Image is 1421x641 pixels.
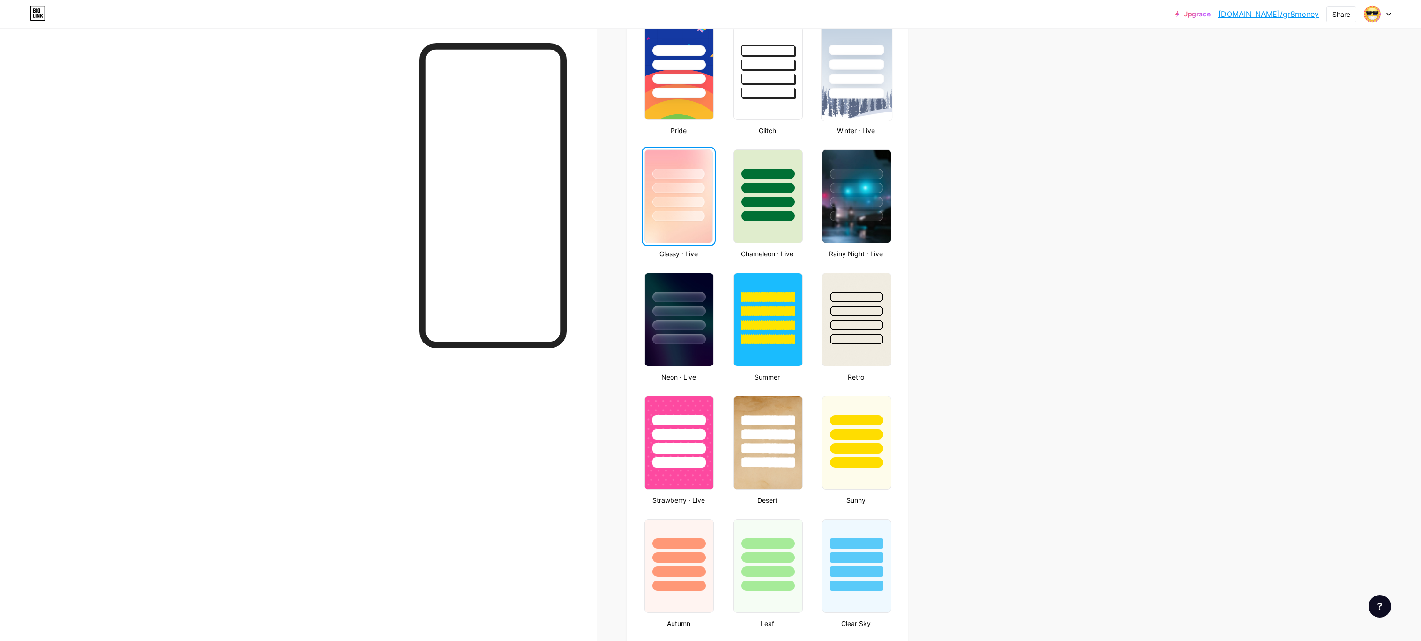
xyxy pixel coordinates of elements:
[1218,8,1319,20] a: [DOMAIN_NAME]/gr8money
[731,619,804,628] div: Leaf
[1332,9,1350,19] div: Share
[731,126,804,135] div: Glitch
[731,495,804,505] div: Desert
[819,495,893,505] div: Sunny
[642,126,715,135] div: Pride
[819,126,893,135] div: Winter · Live
[642,619,715,628] div: Autumn
[1175,10,1211,18] a: Upgrade
[819,372,893,382] div: Retro
[642,372,715,382] div: Neon · Live
[819,619,893,628] div: Clear Sky
[1363,5,1381,23] img: gr8money
[642,495,715,505] div: Strawberry · Live
[822,25,892,121] img: snowy.png
[731,249,804,259] div: Chameleon · Live
[642,249,715,259] div: Glassy · Live
[819,249,893,259] div: Rainy Night · Live
[731,372,804,382] div: Summer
